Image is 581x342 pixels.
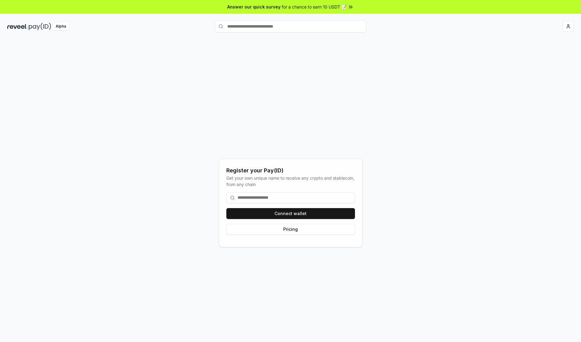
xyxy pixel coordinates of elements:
button: Pricing [226,224,355,235]
div: Alpha [52,23,69,30]
img: reveel_dark [7,23,28,30]
span: for a chance to earn 10 USDT 📝 [282,4,346,10]
button: Connect wallet [226,208,355,219]
div: Get your own unique name to receive any crypto and stablecoin, from any chain [226,175,355,188]
div: Register your Pay(ID) [226,166,355,175]
span: Answer our quick survey [227,4,281,10]
img: pay_id [29,23,51,30]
